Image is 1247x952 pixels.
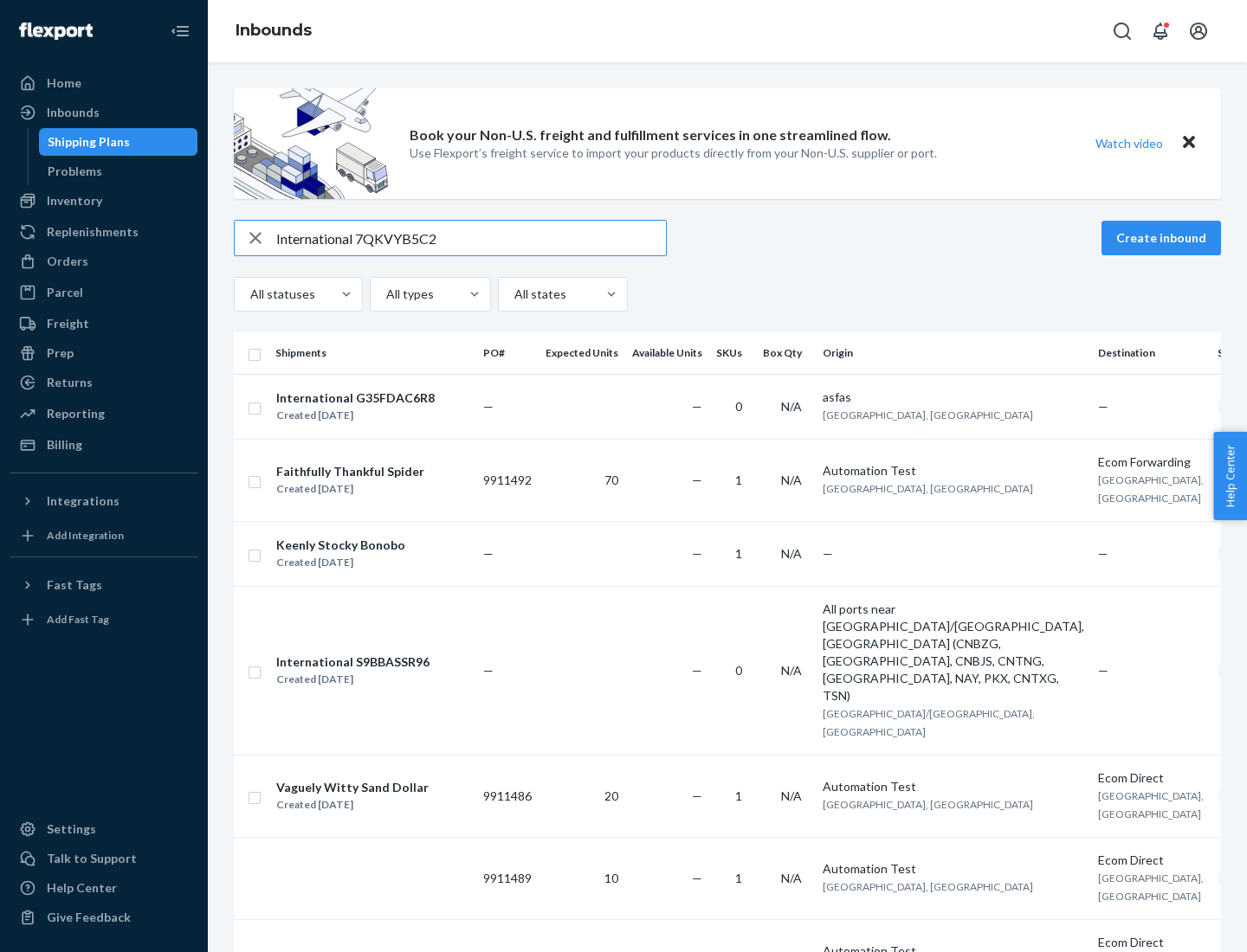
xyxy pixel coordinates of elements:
[47,576,102,594] div: Fast Tags
[47,405,105,422] div: Reporting
[47,374,93,391] div: Returns
[604,788,618,803] span: 20
[10,431,197,459] a: Billing
[781,399,802,414] span: N/A
[1098,546,1108,561] span: —
[47,612,109,627] div: Add Fast Tag
[756,332,816,374] th: Box Qty
[39,128,198,156] a: Shipping Plans
[10,279,197,306] a: Parcel
[735,788,742,803] span: 1
[823,601,1084,704] div: All ports near [GEOGRAPHIC_DATA]/[GEOGRAPHIC_DATA], [GEOGRAPHIC_DATA] (CNBZG, [GEOGRAPHIC_DATA], ...
[781,546,802,561] span: N/A
[1098,473,1204,505] span: [GEOGRAPHIC_DATA], [GEOGRAPHIC_DATA]
[539,332,625,374] th: Expected Units
[10,369,197,396] a: Returns
[476,755,539,837] td: 9911486
[1098,872,1204,903] span: [GEOGRAPHIC_DATA], [GEOGRAPHIC_DATA]
[781,663,802,678] span: N/A
[276,537,405,554] div: Keenly Stocky Bonobo
[47,344,74,362] div: Prep
[163,14,197,48] button: Close Navigation
[10,187,197,215] a: Inventory
[276,554,405,571] div: Created [DATE]
[47,492,120,510] div: Integrations
[735,473,742,487] span: 1
[604,871,618,885] span: 10
[47,909,131,926] div: Give Feedback
[47,104,100,121] div: Inbounds
[1098,769,1204,787] div: Ecom Direct
[483,546,494,561] span: —
[47,879,117,897] div: Help Center
[781,871,802,885] span: N/A
[10,339,197,367] a: Prep
[276,389,435,407] div: International G35FDAC6R8
[1098,453,1204,471] div: Ecom Forwarding
[47,528,124,543] div: Add Integration
[10,845,197,872] a: Talk to Support
[483,663,494,678] span: —
[1213,432,1247,520] button: Help Center
[47,315,89,332] div: Freight
[823,482,1033,495] span: [GEOGRAPHIC_DATA], [GEOGRAPHIC_DATA]
[1143,14,1178,48] button: Open notifications
[48,163,102,180] div: Problems
[823,778,1084,795] div: Automation Test
[816,332,1091,374] th: Origin
[476,837,539,919] td: 9911489
[476,439,539,521] td: 9911492
[47,820,96,838] div: Settings
[39,158,198,185] a: Problems
[1098,399,1108,414] span: —
[410,145,937,162] p: Use Flexport’s freight service to import your products directly from your Non-U.S. supplier or port.
[1181,14,1216,48] button: Open account menu
[10,248,197,275] a: Orders
[276,480,424,498] div: Created [DATE]
[1098,852,1204,869] div: Ecom Direct
[236,21,312,40] a: Inbounds
[735,546,742,561] span: 1
[823,798,1033,811] span: [GEOGRAPHIC_DATA], [GEOGRAPHIC_DATA]
[1178,131,1200,156] button: Close
[781,473,802,487] span: N/A
[692,473,702,487] span: —
[823,389,1084,406] div: asfas
[10,69,197,97] a: Home
[604,473,618,487] span: 70
[384,286,386,303] input: All types
[47,284,83,301] div: Parcel
[276,779,429,796] div: Vaguely Witty Sand Dollar
[10,218,197,246] a: Replenishments
[47,223,139,241] div: Replenishments
[823,707,1035,738] span: [GEOGRAPHIC_DATA]/[GEOGRAPHIC_DATA], [GEOGRAPHIC_DATA]
[10,99,197,126] a: Inbounds
[1098,934,1204,951] div: Ecom Direct
[1084,131,1174,156] button: Watch video
[735,399,742,414] span: 0
[10,606,197,634] a: Add Fast Tag
[1105,14,1140,48] button: Open Search Box
[10,487,197,515] button: Integrations
[692,871,702,885] span: —
[276,221,666,255] input: Search inbounds by name, destination, msku...
[692,546,702,561] span: —
[276,653,430,671] div: International S9BBASSR96
[823,546,833,561] span: —
[47,74,81,92] div: Home
[735,663,742,678] span: 0
[692,788,702,803] span: —
[276,796,429,814] div: Created [DATE]
[513,286,514,303] input: All states
[276,407,435,424] div: Created [DATE]
[222,6,326,56] ol: breadcrumbs
[10,815,197,843] a: Settings
[1102,221,1221,255] button: Create inbound
[276,463,424,480] div: Faithfully Thankful Spider
[735,871,742,885] span: 1
[10,310,197,338] a: Freight
[268,332,476,374] th: Shipments
[1098,663,1108,678] span: —
[692,399,702,414] span: —
[19,23,93,40] img: Flexport logo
